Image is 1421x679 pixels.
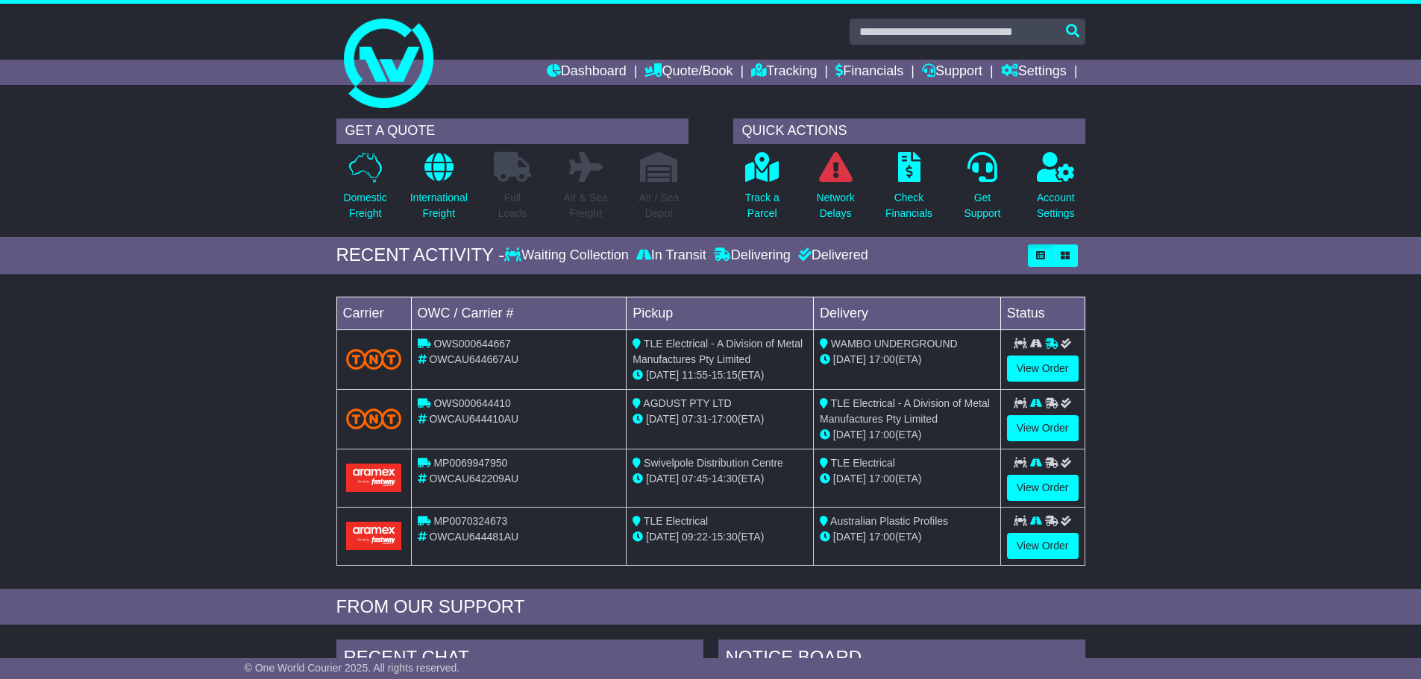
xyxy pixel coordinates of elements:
[830,515,948,527] span: Australian Plastic Profiles
[833,473,866,484] span: [DATE]
[504,247,632,264] div: Waiting Collection
[831,457,895,469] span: TLE Electrical
[712,413,738,425] span: 17:00
[547,60,627,85] a: Dashboard
[682,473,708,484] span: 07:45
[745,190,779,221] p: Track a Parcel
[1007,533,1079,559] a: View Order
[815,151,855,230] a: NetworkDelays
[922,60,982,85] a: Support
[646,531,679,543] span: [DATE]
[633,247,710,264] div: In Transit
[833,429,866,440] span: [DATE]
[963,151,1001,230] a: GetSupport
[1037,190,1075,221] p: Account Settings
[627,297,814,329] td: Pickup
[833,531,866,543] span: [DATE]
[346,408,402,429] img: TNT_Domestic.png
[682,531,708,543] span: 09:22
[346,464,402,491] img: Aramex.png
[869,353,895,365] span: 17:00
[633,338,803,365] span: TLE Electrical - A Division of Metal Manufactures Pty Limited
[633,529,807,545] div: - (ETA)
[633,411,807,427] div: - (ETA)
[813,297,1000,329] td: Delivery
[712,369,738,381] span: 15:15
[411,297,627,329] td: OWC / Carrier #
[633,471,807,487] div: - (ETA)
[682,369,708,381] span: 11:55
[564,190,608,221] p: Air & Sea Freight
[433,397,511,409] span: OWS000644410
[835,60,903,85] a: Financials
[1001,60,1067,85] a: Settings
[820,471,994,487] div: (ETA)
[1036,151,1076,230] a: AccountSettings
[646,473,679,484] span: [DATE]
[646,369,679,381] span: [DATE]
[820,427,994,443] div: (ETA)
[336,119,688,144] div: GET A QUOTE
[644,457,783,469] span: Swivelpole Distribution Centre
[336,244,505,266] div: RECENT ACTIVITY -
[433,457,507,469] span: MP0069947950
[410,190,468,221] p: International Freight
[794,247,868,264] div: Delivered
[712,531,738,543] span: 15:30
[429,531,518,543] span: OWCAU644481AU
[429,413,518,425] span: OWCAU644410AU
[833,353,866,365] span: [DATE]
[682,413,708,425] span: 07:31
[644,515,708,527] span: TLE Electrical
[644,60,733,85] a: Quote/Book
[646,413,679,425] span: [DATE]
[336,596,1085,618] div: FROM OUR SUPPORT
[1007,415,1079,441] a: View Order
[494,190,531,221] p: Full Loads
[633,367,807,383] div: - (ETA)
[869,473,895,484] span: 17:00
[643,397,731,409] span: AGDUST PTY LTD
[869,531,895,543] span: 17:00
[433,515,507,527] span: MP0070324673
[1000,297,1085,329] td: Status
[820,352,994,367] div: (ETA)
[744,151,780,230] a: Track aParcel
[751,60,817,85] a: Tracking
[429,473,518,484] span: OWCAU642209AU
[820,529,994,545] div: (ETA)
[343,190,386,221] p: Domestic Freight
[869,429,895,440] span: 17:00
[429,353,518,365] span: OWCAU644667AU
[342,151,387,230] a: DomesticFreight
[816,190,854,221] p: Network Delays
[336,297,411,329] td: Carrier
[1007,475,1079,501] a: View Order
[831,338,958,350] span: WAMBO UNDERGROUND
[245,662,460,674] span: © One World Courier 2025. All rights reserved.
[712,473,738,484] span: 14:30
[346,349,402,369] img: TNT_Domestic.png
[1007,356,1079,382] a: View Order
[885,190,932,221] p: Check Financials
[964,190,1000,221] p: Get Support
[433,338,511,350] span: OWS000644667
[820,397,990,425] span: TLE Electrical - A Division of Metal Manufactures Pty Limited
[710,247,794,264] div: Delivering
[639,190,680,221] p: Air / Sea Depot
[346,522,402,549] img: Aramex.png
[410,151,468,230] a: InternationalFreight
[885,151,933,230] a: CheckFinancials
[733,119,1085,144] div: QUICK ACTIONS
